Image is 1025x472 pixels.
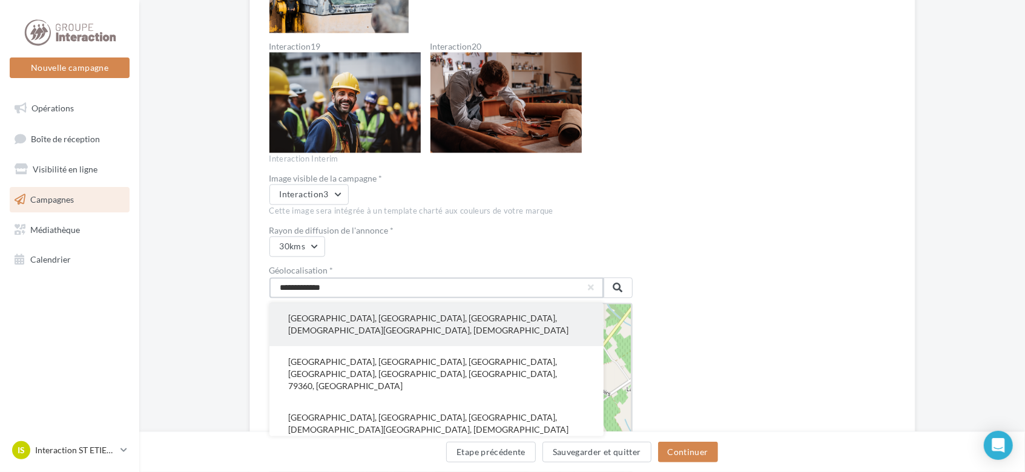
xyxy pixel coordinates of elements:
button: Nouvelle campagne [10,57,130,78]
a: Médiathèque [7,217,132,243]
button: [GEOGRAPHIC_DATA], [GEOGRAPHIC_DATA], [GEOGRAPHIC_DATA], [DEMOGRAPHIC_DATA][GEOGRAPHIC_DATA], [DE... [269,303,604,347]
img: Interaction19 [269,53,421,154]
button: Etape précédente [446,442,536,462]
span: Calendrier [30,254,71,264]
div: Interaction Interim [269,154,633,165]
span: IS [18,444,25,456]
span: Campagnes [30,194,74,205]
div: Rayon de diffusion de l'annonce * [269,227,633,235]
label: Interaction20 [430,43,582,51]
span: Opérations [31,103,74,113]
button: [GEOGRAPHIC_DATA], [GEOGRAPHIC_DATA], [GEOGRAPHIC_DATA], [DEMOGRAPHIC_DATA][GEOGRAPHIC_DATA], [DE... [269,402,604,446]
a: IS Interaction ST ETIENNE [10,439,130,462]
span: Boîte de réception [31,133,100,143]
button: Sauvegarder et quitter [542,442,651,462]
label: Géolocalisation * [269,267,633,275]
button: 30kms [269,237,326,257]
label: Interaction19 [269,43,421,51]
a: Calendrier [7,247,132,272]
div: Image visible de la campagne * [269,175,633,183]
button: Interaction3 [269,185,349,205]
button: [GEOGRAPHIC_DATA], [GEOGRAPHIC_DATA], [GEOGRAPHIC_DATA], [GEOGRAPHIC_DATA], [GEOGRAPHIC_DATA], [G... [269,347,604,402]
a: Visibilité en ligne [7,157,132,182]
span: Médiathèque [30,224,80,234]
span: Visibilité en ligne [33,164,97,174]
a: Boîte de réception [7,126,132,152]
button: Continuer [658,442,718,462]
p: Interaction ST ETIENNE [35,444,116,456]
img: Interaction20 [430,53,582,154]
a: Campagnes [7,187,132,212]
div: Cette image sera intégrée à un template charté aux couleurs de votre marque [269,206,633,217]
div: Open Intercom Messenger [984,431,1013,460]
a: Opérations [7,96,132,121]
